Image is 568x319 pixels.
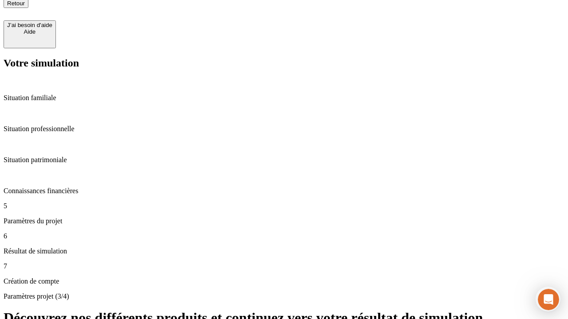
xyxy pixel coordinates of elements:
[7,28,52,35] div: Aide
[4,187,564,195] p: Connaissances financières
[7,22,52,28] div: J’ai besoin d'aide
[4,125,564,133] p: Situation professionnelle
[4,232,564,240] p: 6
[538,289,559,310] iframe: Intercom live chat
[536,287,560,311] iframe: Intercom live chat discovery launcher
[4,247,564,255] p: Résultat de simulation
[4,57,564,69] h2: Votre simulation
[4,202,564,210] p: 5
[4,217,564,225] p: Paramètres du projet
[4,292,564,300] p: Paramètres projet (3/4)
[4,156,564,164] p: Situation patrimoniale
[4,94,564,102] p: Situation familiale
[4,277,564,285] p: Création de compte
[4,20,56,48] button: J’ai besoin d'aideAide
[4,262,564,270] p: 7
